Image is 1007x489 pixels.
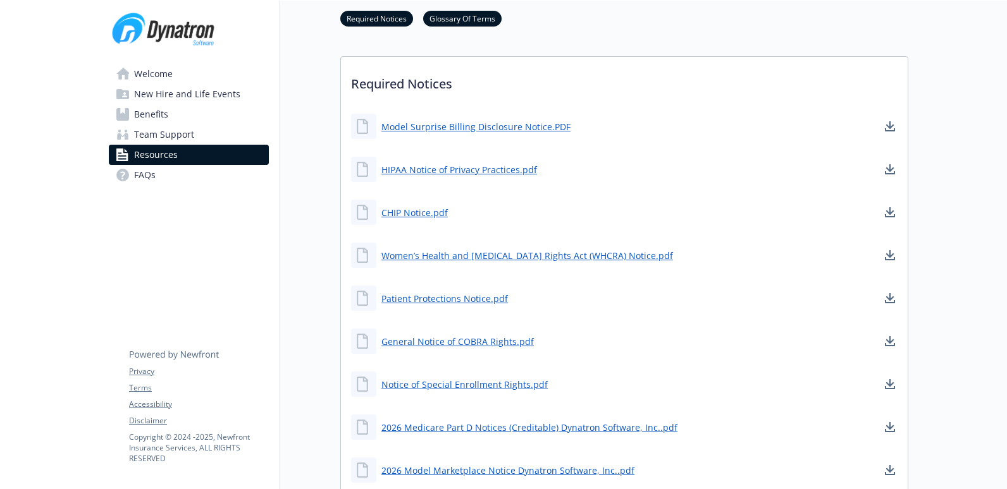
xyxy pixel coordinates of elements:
[381,464,634,477] a: 2026 Model Marketplace Notice Dynatron Software, Inc..pdf
[134,64,173,84] span: Welcome
[129,415,268,426] a: Disclaimer
[882,377,898,392] a: download document
[340,12,413,24] a: Required Notices
[134,145,178,165] span: Resources
[129,382,268,394] a: Terms
[341,57,908,104] p: Required Notices
[109,84,269,104] a: New Hire and Life Events
[109,165,269,185] a: FAQs
[134,84,240,104] span: New Hire and Life Events
[134,104,168,124] span: Benefits
[109,145,269,165] a: Resources
[882,162,898,177] a: download document
[109,64,269,84] a: Welcome
[882,248,898,263] a: download document
[381,163,537,176] a: HIPAA Notice of Privacy Practices.pdf
[882,462,898,478] a: download document
[381,206,448,219] a: CHIP Notice.pdf
[381,292,508,305] a: Patient Protections Notice.pdf
[882,205,898,220] a: download document
[882,420,898,435] a: download document
[882,334,898,349] a: download document
[882,119,898,134] a: download document
[129,399,268,410] a: Accessibility
[109,124,269,145] a: Team Support
[381,421,677,434] a: 2026 Medicare Part D Notices (Creditable) Dynatron Software, Inc..pdf
[134,124,194,145] span: Team Support
[109,104,269,124] a: Benefits
[129,366,268,377] a: Privacy
[381,335,534,348] a: General Notice of COBRA Rights.pdf
[882,291,898,306] a: download document
[381,120,571,133] a: Model Surprise Billing Disclosure Notice.PDF
[134,165,156,185] span: FAQs
[423,12,502,24] a: Glossary Of Terms
[381,378,548,391] a: Notice of Special Enrollment Rights.pdf
[381,249,673,262] a: Women’s Health and [MEDICAL_DATA] Rights Act (WHCRA) Notice.pdf
[129,432,268,464] p: Copyright © 2024 - 2025 , Newfront Insurance Services, ALL RIGHTS RESERVED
